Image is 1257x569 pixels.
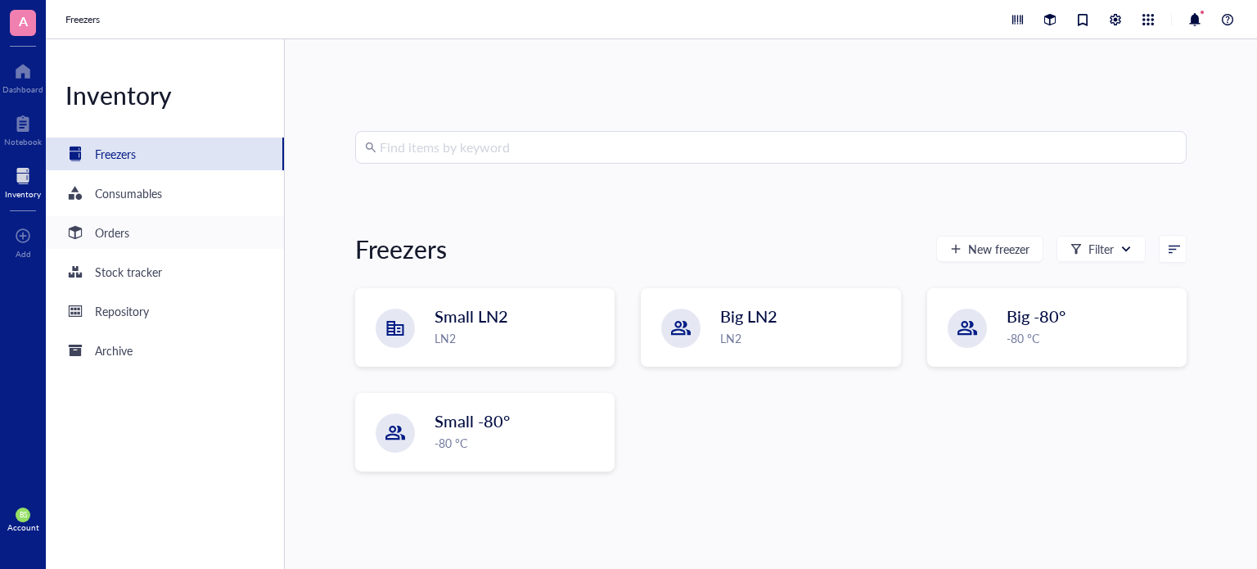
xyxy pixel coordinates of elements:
span: A [19,11,28,31]
div: Add [16,249,31,259]
a: Archive [46,334,284,367]
div: Account [7,522,39,532]
div: LN2 [720,329,890,347]
div: Archive [95,341,133,359]
div: Orders [95,224,129,242]
div: Inventory [5,189,41,199]
a: Freezers [46,138,284,170]
span: Small -80° [435,409,510,432]
div: Dashboard [2,84,43,94]
a: Freezers [65,11,103,28]
span: BS [19,511,26,519]
div: -80 °C [1007,329,1176,347]
a: Consumables [46,177,284,210]
div: Inventory [46,79,284,111]
div: Filter [1088,240,1114,258]
span: Big -80° [1007,305,1066,327]
span: Small LN2 [435,305,508,327]
a: Inventory [5,163,41,199]
div: Freezers [355,233,447,265]
div: Stock tracker [95,263,162,281]
div: Freezers [95,145,136,163]
div: Notebook [4,137,42,147]
a: Repository [46,295,284,327]
span: Big LN2 [720,305,777,327]
a: Dashboard [2,58,43,94]
button: New freezer [936,236,1043,262]
div: Repository [95,302,149,320]
div: -80 °C [435,434,604,452]
a: Notebook [4,111,42,147]
div: LN2 [435,329,604,347]
div: Consumables [95,184,162,202]
span: New freezer [968,242,1029,255]
a: Stock tracker [46,255,284,288]
a: Orders [46,216,284,249]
